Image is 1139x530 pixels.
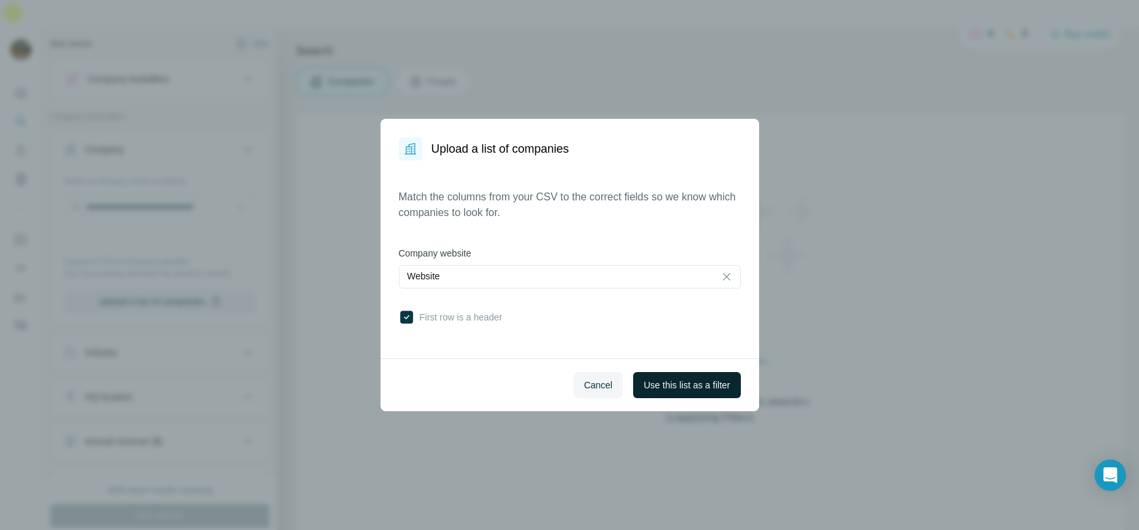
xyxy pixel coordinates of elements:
[399,247,741,260] label: Company website
[633,372,740,398] button: Use this list as a filter
[399,189,741,221] p: Match the columns from your CSV to the correct fields so we know which companies to look for.
[574,372,623,398] button: Cancel
[407,270,440,283] p: Website
[1095,460,1126,491] div: Open Intercom Messenger
[584,379,613,392] span: Cancel
[414,311,503,324] span: First row is a header
[431,140,569,158] h1: Upload a list of companies
[644,379,730,392] span: Use this list as a filter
